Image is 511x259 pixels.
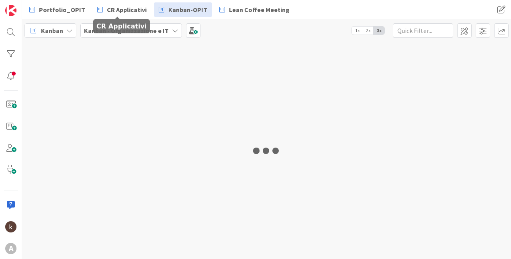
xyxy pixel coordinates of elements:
[229,5,290,14] span: Lean Coffee Meeting
[168,5,207,14] span: Kanban-OPIT
[215,2,294,17] a: Lean Coffee Meeting
[363,27,374,35] span: 2x
[107,5,147,14] span: CR Applicativi
[5,221,16,232] img: kh
[96,23,147,30] h5: CR Applicativi
[374,27,384,35] span: 3x
[154,2,212,17] a: Kanban-OPIT
[84,27,169,35] b: Kanban - Organizzazione e IT
[393,23,453,38] input: Quick Filter...
[352,27,363,35] span: 1x
[25,2,90,17] a: Portfolio_OPIT
[41,26,63,35] span: Kanban
[5,243,16,254] div: A
[92,2,151,17] a: CR Applicativi
[5,5,16,16] img: Visit kanbanzone.com
[39,5,85,14] span: Portfolio_OPIT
